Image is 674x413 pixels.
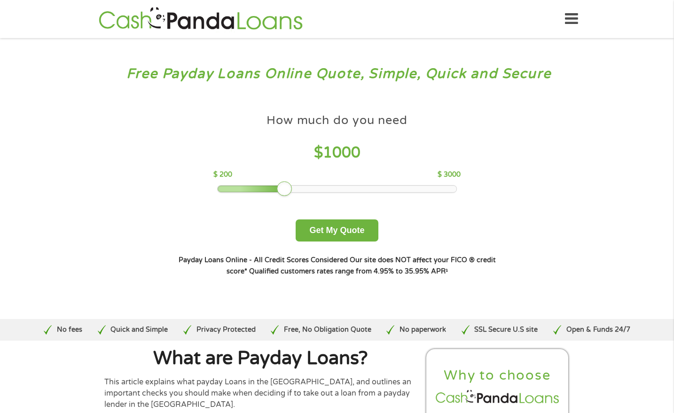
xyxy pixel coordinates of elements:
p: Quick and Simple [110,325,168,335]
p: $ 3000 [438,170,461,180]
strong: Our site does NOT affect your FICO ® credit score* [227,256,496,275]
img: GetLoanNow Logo [96,6,306,32]
p: Free, No Obligation Quote [284,325,371,335]
strong: Qualified customers rates range from 4.95% to 35.95% APR¹ [249,267,448,275]
p: SSL Secure U.S site [474,325,538,335]
p: $ 200 [213,170,232,180]
p: Privacy Protected [196,325,256,335]
span: 1000 [323,144,361,162]
button: Get My Quote [296,219,378,242]
h3: Free Payday Loans Online Quote, Simple, Quick and Secure [27,65,647,83]
h1: What are Payday Loans? [104,349,416,368]
p: Open & Funds 24/7 [566,325,630,335]
h4: How much do you need [266,113,408,128]
p: No fees [57,325,82,335]
p: This article explains what payday Loans in the [GEOGRAPHIC_DATA], and outlines an important check... [104,376,416,411]
strong: Payday Loans Online - All Credit Scores Considered [179,256,348,264]
h2: Why to choose [434,367,561,384]
p: No paperwork [400,325,446,335]
h4: $ [213,143,460,163]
